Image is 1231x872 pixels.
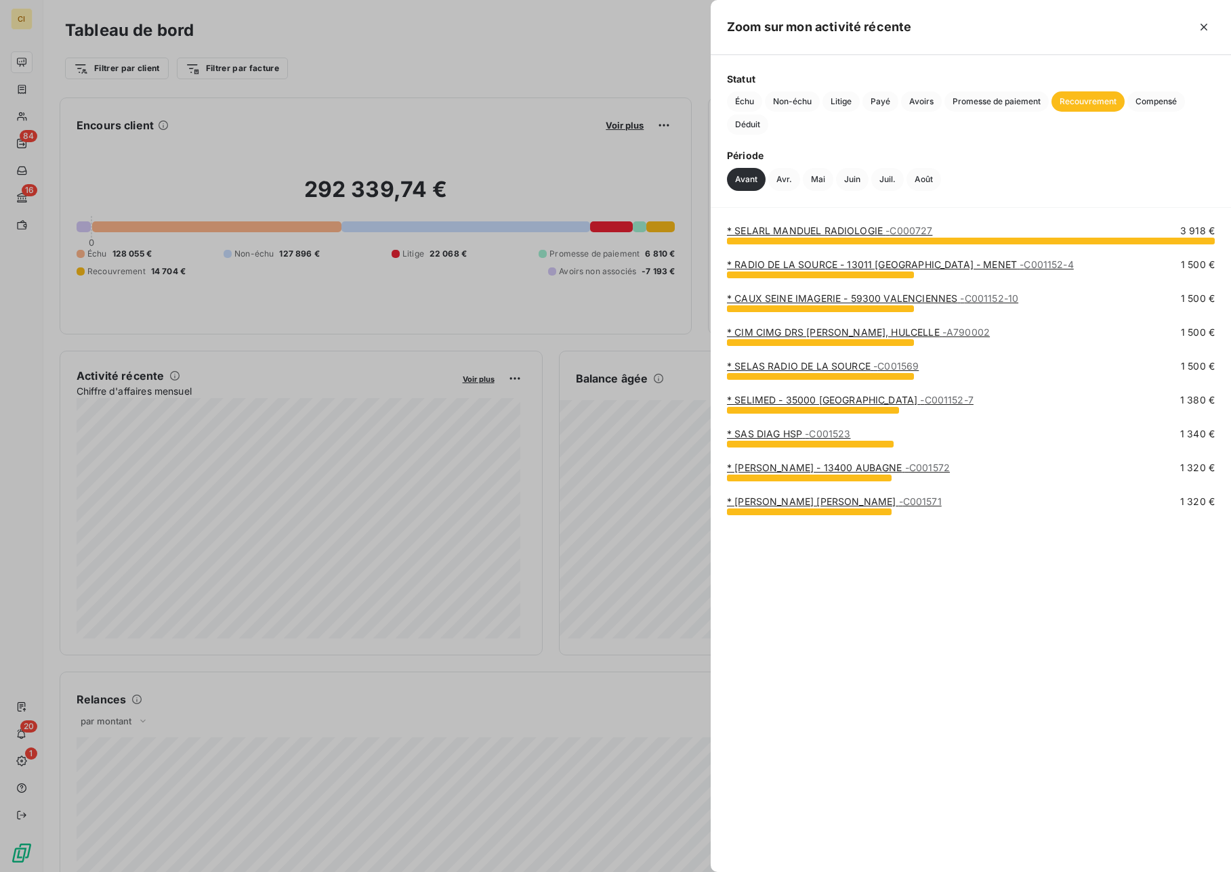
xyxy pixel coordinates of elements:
a: * SELAS RADIO DE LA SOURCE [727,360,919,372]
a: * [PERSON_NAME] [PERSON_NAME] [727,496,942,507]
span: 1 380 € [1180,393,1215,407]
span: - C001572 [905,462,950,473]
span: - C001569 [873,360,919,372]
span: 1 320 € [1180,495,1215,508]
span: 1 340 € [1180,427,1215,441]
span: 1 500 € [1181,326,1215,339]
h5: Zoom sur mon activité récente [727,18,911,37]
span: 1 500 € [1181,258,1215,271]
button: Litige [822,91,860,112]
span: 1 320 € [1180,461,1215,475]
button: Déduit [727,114,768,135]
button: Août [906,168,941,191]
button: Payé [862,91,898,112]
span: - C001571 [899,496,942,507]
a: * CAUX SEINE IMAGERIE - 59300 VALENCIENNES [727,292,1018,304]
span: - C001523 [805,428,850,439]
iframe: Intercom live chat [1185,826,1217,858]
button: Juin [836,168,869,191]
button: Échu [727,91,762,112]
button: Non-échu [765,91,820,112]
button: Promesse de paiement [944,91,1049,112]
span: - A790002 [942,326,990,338]
a: * [PERSON_NAME] - 13400 AUBAGNE [727,462,950,473]
a: * CIM CIMG DRS [PERSON_NAME], HULCELLE [727,326,990,338]
a: * SELIMED - 35000 [GEOGRAPHIC_DATA] [727,394,974,406]
button: Juil. [871,168,904,191]
button: Avant [727,168,766,191]
span: - C000727 [885,225,932,236]
button: Recouvrement [1051,91,1125,112]
button: Avoirs [901,91,942,112]
span: - C001152-10 [960,292,1018,304]
span: - C001152-7 [920,394,974,406]
a: * SELARL MANDUEL RADIOLOGIE [727,225,932,236]
span: 3 918 € [1180,224,1215,238]
button: Avr. [768,168,800,191]
span: 1 500 € [1181,292,1215,305]
span: Période [727,148,1215,162]
span: Statut [727,72,1215,86]
span: 1 500 € [1181,359,1215,373]
span: - C001152-4 [1020,259,1074,270]
a: * RADIO DE LA SOURCE - 13011 [GEOGRAPHIC_DATA] - MENET [727,259,1074,270]
button: Compensé [1127,91,1185,112]
button: Mai [803,168,833,191]
a: * SAS DIAG HSP [727,428,850,439]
